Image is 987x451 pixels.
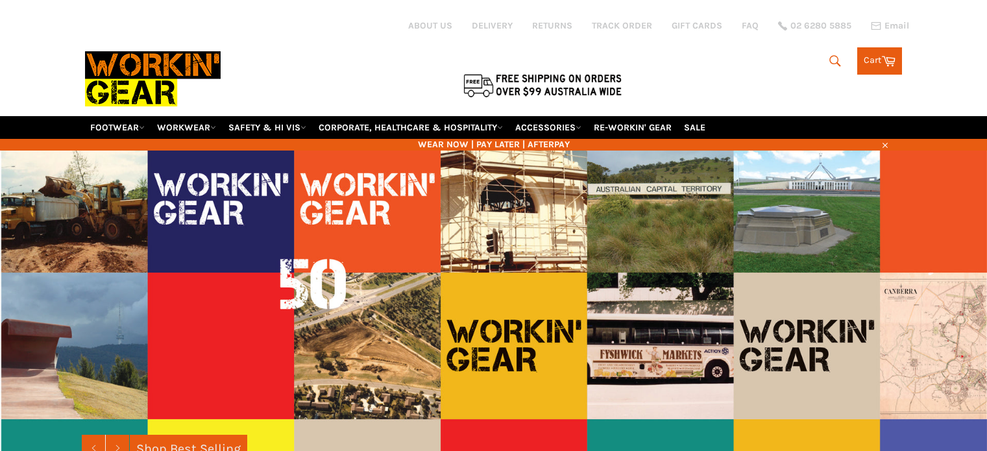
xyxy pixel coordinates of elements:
a: RETURNS [532,19,572,32]
a: FOOTWEAR [85,116,150,139]
a: FAQ [742,19,759,32]
a: CORPORATE, HEALTHCARE & HOSPITALITY [313,116,508,139]
a: 02 6280 5885 [778,21,851,30]
a: SALE [679,116,711,139]
span: Email [884,21,909,30]
a: ABOUT US [408,19,452,32]
a: DELIVERY [472,19,513,32]
a: GIFT CARDS [672,19,722,32]
a: Cart [857,47,902,75]
a: RE-WORKIN' GEAR [589,116,677,139]
a: WORKWEAR [152,116,221,139]
a: TRACK ORDER [592,19,652,32]
span: WEAR NOW | PAY LATER | AFTERPAY [85,138,903,151]
a: ACCESSORIES [510,116,587,139]
img: Workin Gear leaders in Workwear, Safety Boots, PPE, Uniforms. Australia's No.1 in Workwear [85,42,221,116]
img: Flat $9.95 shipping Australia wide [461,71,624,99]
a: SAFETY & HI VIS [223,116,311,139]
span: 02 6280 5885 [790,21,851,30]
a: Email [871,21,909,31]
